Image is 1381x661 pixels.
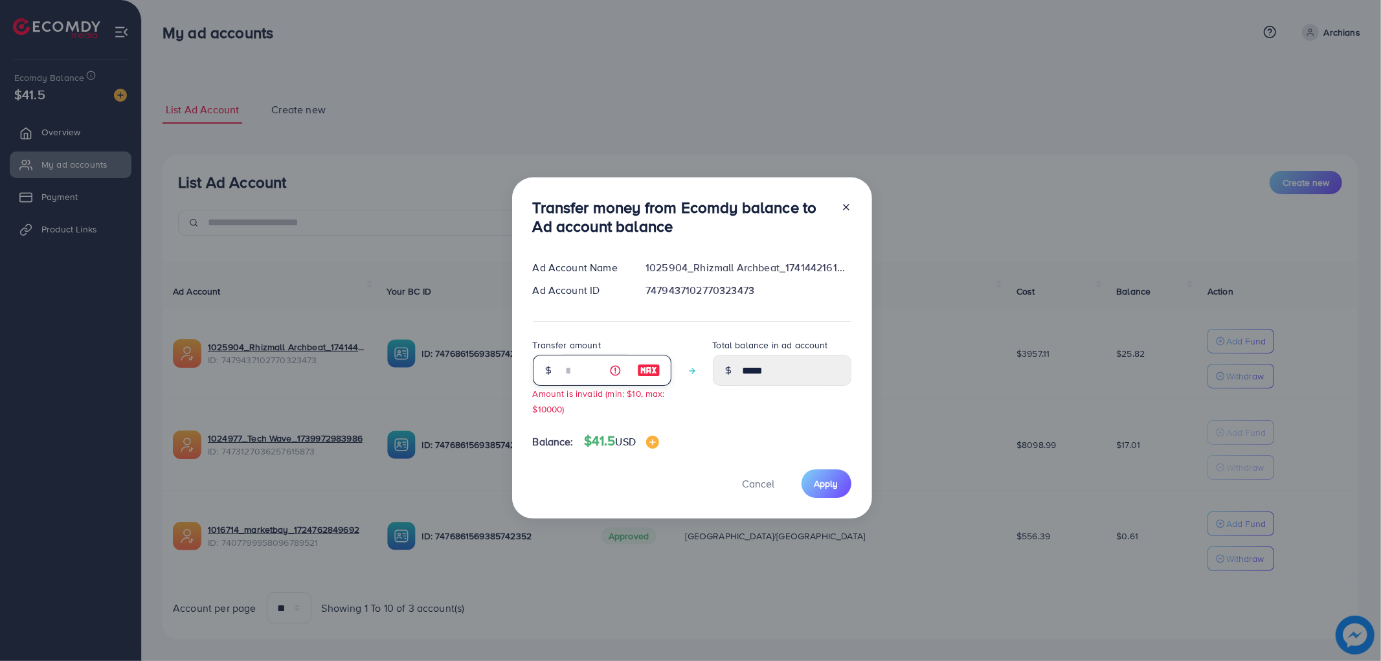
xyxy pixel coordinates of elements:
small: Amount is invalid (min: $10, max: $10000) [533,387,665,414]
label: Total balance in ad account [713,339,828,352]
div: 7479437102770323473 [635,283,861,298]
div: Ad Account Name [522,260,636,275]
button: Apply [802,469,851,497]
span: Apply [814,477,838,490]
h3: Transfer money from Ecomdy balance to Ad account balance [533,198,831,236]
img: image [637,363,660,378]
div: 1025904_Rhizmall Archbeat_1741442161001 [635,260,861,275]
label: Transfer amount [533,339,601,352]
span: Balance: [533,434,574,449]
span: USD [616,434,636,449]
img: image [646,436,659,449]
span: Cancel [743,476,775,491]
button: Cancel [726,469,791,497]
h4: $41.5 [584,433,659,449]
div: Ad Account ID [522,283,636,298]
